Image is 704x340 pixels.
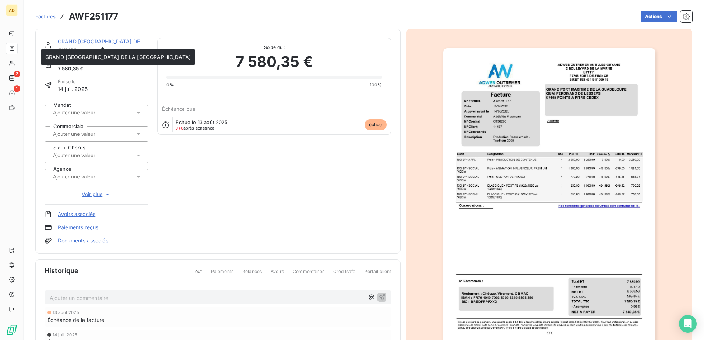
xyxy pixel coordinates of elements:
span: Portail client [364,268,391,281]
span: 1 [14,85,20,92]
span: 0% [166,82,174,88]
a: 1 [6,87,17,99]
div: Open Intercom Messenger [679,315,697,333]
a: Paiements reçus [58,224,98,231]
span: Creditsafe [333,268,356,281]
h3: AWF251177 [69,10,118,23]
div: AD [6,4,18,16]
a: Documents associés [58,237,108,244]
span: Échue le 13 août 2025 [176,119,228,125]
span: 2 [14,71,20,77]
span: échue [365,119,387,130]
a: 2 [6,72,17,84]
span: Paiements [211,268,233,281]
img: Logo LeanPay [6,324,18,336]
span: 7 580,35 € [58,65,88,72]
input: Ajouter une valeur [52,109,126,116]
span: Relances [242,268,262,281]
span: GRAND [GEOGRAPHIC_DATA] DE LA [GEOGRAPHIC_DATA] [45,54,191,60]
span: 14 juil. 2025 [53,333,77,337]
span: 7 580,35 € [236,51,313,73]
span: J+6 [176,125,183,131]
input: Ajouter une valeur [52,152,126,159]
span: Émise le [58,78,88,85]
a: Avoirs associés [58,210,95,218]
span: 14 juil. 2025 [58,85,88,93]
span: Commentaires [293,268,324,281]
span: Échéance de la facture [47,316,104,324]
input: Ajouter une valeur [52,173,126,180]
span: après échéance [176,126,214,130]
span: Tout [193,268,202,281]
span: Voir plus [82,191,111,198]
button: Voir plus [45,190,148,198]
input: Ajouter une valeur [52,131,126,137]
span: 13 août 2025 [53,310,79,315]
span: CL11437 [58,47,148,53]
span: Solde dû : [166,44,382,51]
span: 100% [370,82,382,88]
button: Actions [641,11,677,22]
span: Échéance due [162,106,196,112]
span: Avoirs [271,268,284,281]
span: Factures [35,14,56,20]
span: Historique [45,266,79,276]
a: GRAND [GEOGRAPHIC_DATA] DE LA [GEOGRAPHIC_DATA] [58,38,203,45]
a: Factures [35,13,56,20]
